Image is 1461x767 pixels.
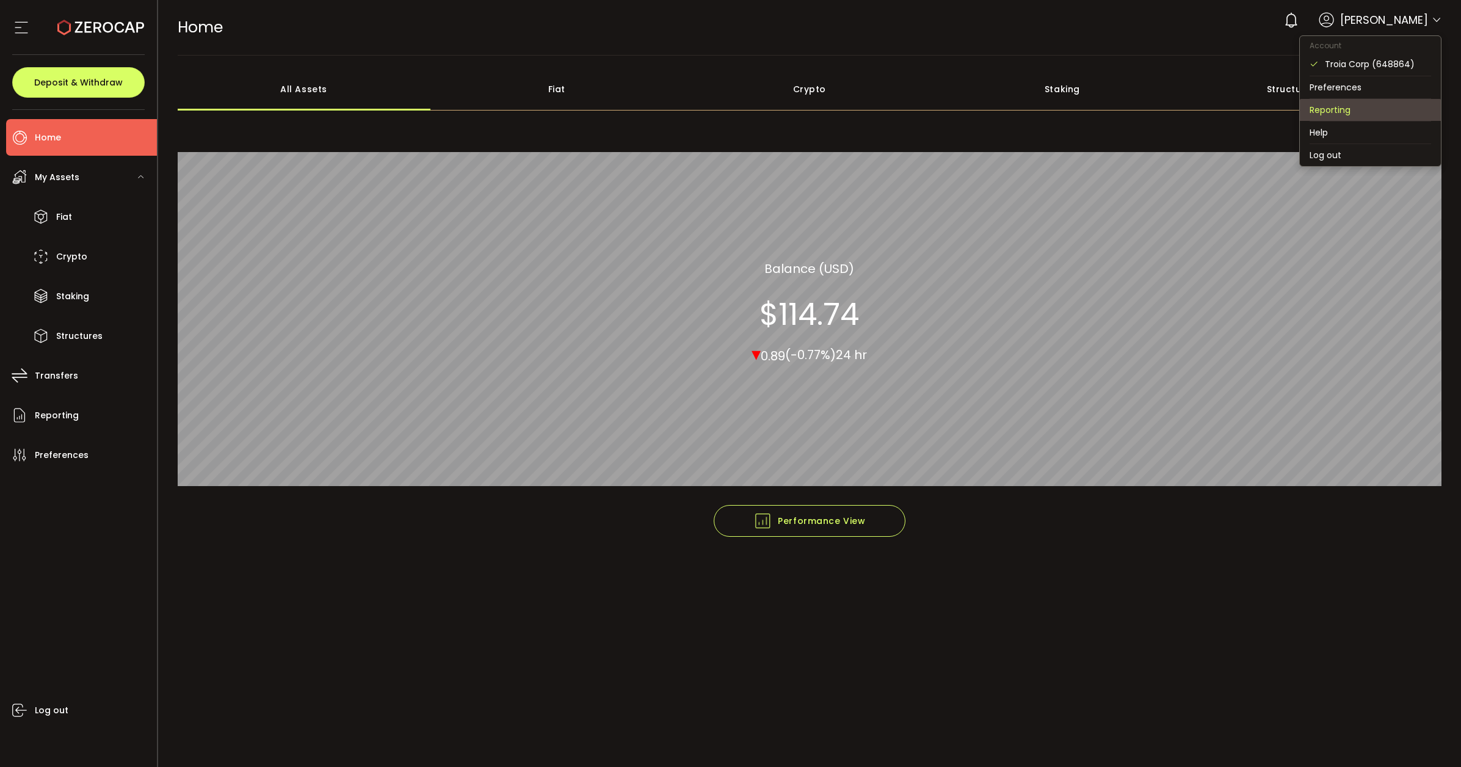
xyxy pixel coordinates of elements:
[35,367,78,385] span: Transfers
[1340,12,1428,28] span: [PERSON_NAME]
[56,248,87,266] span: Crypto
[1189,68,1441,111] div: Structured Products
[34,78,123,87] span: Deposit & Withdraw
[430,68,683,111] div: Fiat
[35,169,79,186] span: My Assets
[785,346,836,363] span: (-0.77%)
[56,208,72,226] span: Fiat
[1300,99,1441,121] li: Reporting
[1400,708,1461,767] iframe: Chat Widget
[764,259,854,277] section: Balance (USD)
[1300,144,1441,166] li: Log out
[1325,57,1431,71] div: Troia Corp (648864)
[760,296,859,332] section: $114.74
[56,327,103,345] span: Structures
[1341,34,1441,48] span: Troia Corp (648864)
[1300,122,1441,144] li: Help
[753,512,865,530] span: Performance View
[761,347,785,364] span: 0.89
[35,407,79,424] span: Reporting
[1300,40,1351,51] span: Account
[1300,76,1441,98] li: Preferences
[936,68,1189,111] div: Staking
[56,288,89,305] span: Staking
[683,68,936,111] div: Crypto
[178,68,430,111] div: All Assets
[714,505,905,537] button: Performance View
[35,129,61,147] span: Home
[836,346,867,363] span: 24 hr
[35,702,68,719] span: Log out
[752,340,761,366] span: ▾
[178,16,223,38] span: Home
[35,446,89,464] span: Preferences
[12,67,145,98] button: Deposit & Withdraw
